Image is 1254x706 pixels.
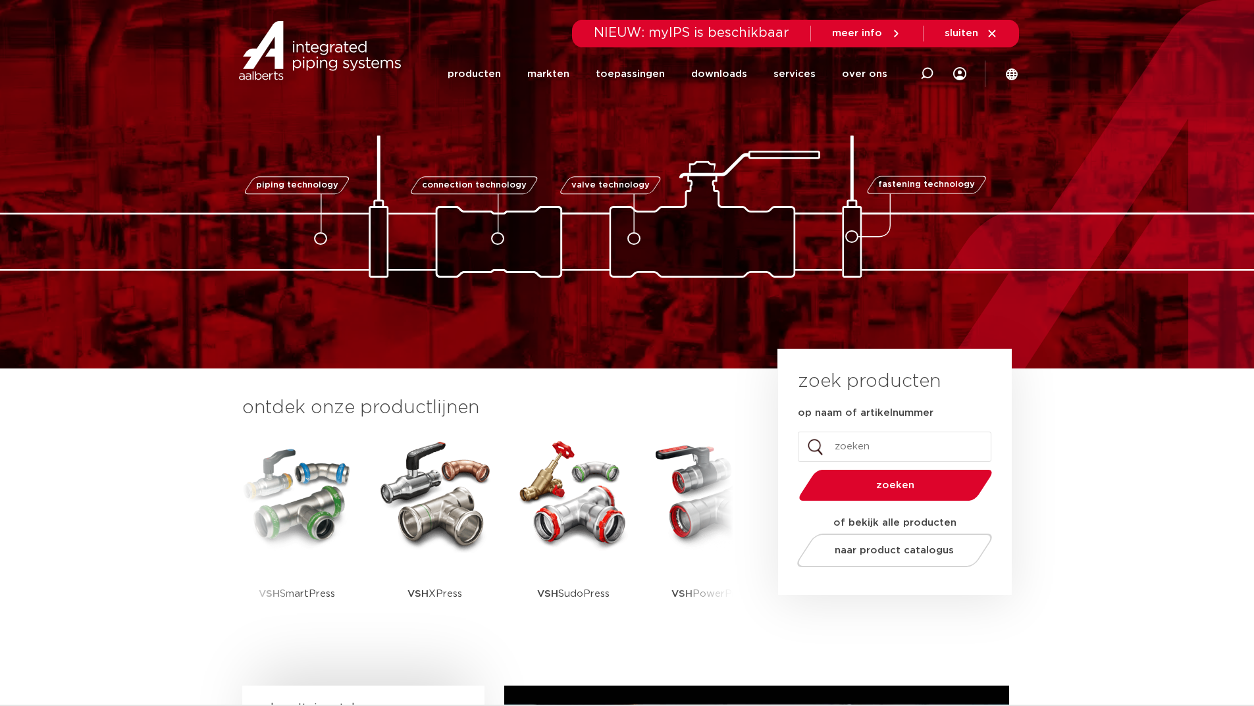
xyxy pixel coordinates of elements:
[953,47,966,101] div: my IPS
[798,432,991,462] input: zoeken
[793,468,997,502] button: zoeken
[833,480,958,490] span: zoeken
[671,553,751,635] p: PowerPress
[242,395,733,421] h3: ontdek onze productlijnen
[259,589,280,599] strong: VSH
[537,553,610,635] p: SudoPress
[835,545,954,555] span: naar product catalogus
[571,181,650,189] span: valve technology
[832,28,882,38] span: meer info
[671,589,692,599] strong: VSH
[691,47,747,101] a: downloads
[652,434,771,635] a: VSHPowerPress
[448,47,887,101] nav: Menu
[833,518,956,528] strong: of bekijk alle producten
[537,589,558,599] strong: VSH
[878,181,975,189] span: fastening technology
[407,553,462,635] p: XPress
[376,434,494,635] a: VSHXPress
[256,181,338,189] span: piping technology
[238,434,356,635] a: VSHSmartPress
[798,407,933,420] label: op naam of artikelnummer
[793,534,995,567] a: naar product catalogus
[259,553,335,635] p: SmartPress
[594,26,789,39] span: NIEUW: myIPS is beschikbaar
[773,47,816,101] a: services
[421,181,526,189] span: connection technology
[448,47,501,101] a: producten
[832,28,902,39] a: meer info
[514,434,633,635] a: VSHSudoPress
[407,589,429,599] strong: VSH
[945,28,998,39] a: sluiten
[596,47,665,101] a: toepassingen
[798,368,941,395] h3: zoek producten
[527,47,569,101] a: markten
[842,47,887,101] a: over ons
[945,28,978,38] span: sluiten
